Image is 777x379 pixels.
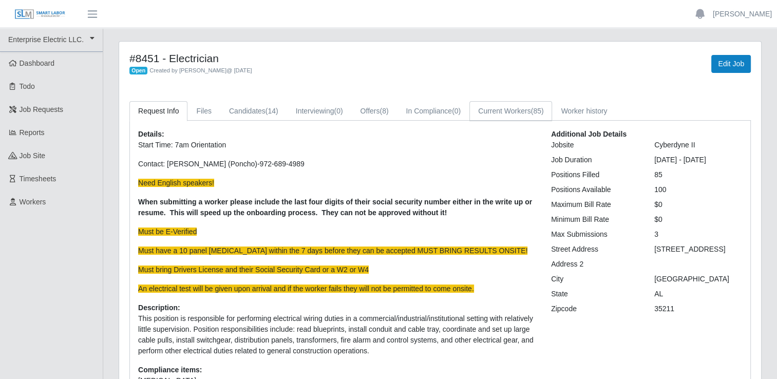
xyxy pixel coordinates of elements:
[647,289,750,299] div: AL
[138,130,164,138] b: Details:
[129,101,187,121] a: Request Info
[20,82,35,90] span: Todo
[647,169,750,180] div: 85
[647,244,750,255] div: [STREET_ADDRESS]
[138,366,202,374] b: Compliance items:
[543,274,647,285] div: City
[129,52,485,65] h4: #8451 - Electrician
[713,9,772,20] a: [PERSON_NAME]
[543,169,647,180] div: Positions Filled
[380,107,388,115] span: (8)
[187,101,220,121] a: Files
[543,289,647,299] div: State
[543,214,647,225] div: Minimum Bill Rate
[543,259,647,270] div: Address 2
[20,128,45,137] span: Reports
[266,107,278,115] span: (14)
[138,313,536,356] p: This position is responsible for performing electrical wiring duties in a commercial/industrial/i...
[543,140,647,150] div: Jobsite
[138,140,536,150] p: Start Time: 7am Orientation
[552,101,616,121] a: Worker history
[20,151,46,160] span: job site
[20,175,56,183] span: Timesheets
[397,101,470,121] a: In Compliance
[138,228,197,236] span: Must be E-Verified
[469,101,552,121] a: Current Workers
[14,9,66,20] img: SLM Logo
[220,101,287,121] a: Candidates
[138,247,527,255] span: Must have a 10 panel [MEDICAL_DATA] within the 7 days before they can be accepted MUST BRING RESU...
[531,107,544,115] span: (85)
[647,214,750,225] div: $0
[149,67,252,73] span: Created by [PERSON_NAME] @ [DATE]
[543,304,647,314] div: Zipcode
[138,285,474,293] span: An electrical test will be given upon arrival and if the worker fails they will not be permitted ...
[20,198,46,206] span: Workers
[138,304,180,312] b: Description:
[20,59,55,67] span: Dashboard
[647,274,750,285] div: [GEOGRAPHIC_DATA]
[543,184,647,195] div: Positions Available
[129,67,147,75] span: Open
[647,304,750,314] div: 35211
[647,199,750,210] div: $0
[452,107,461,115] span: (0)
[543,199,647,210] div: Maximum Bill Rate
[138,198,532,217] strong: When submitting a worker please include the last four digits of their social security number eith...
[647,140,750,150] div: Cyberdyne II
[647,184,750,195] div: 100
[138,266,369,274] span: Must bring Drivers License and their Social Security Card or a W2 or W4
[138,159,536,169] p: Contact: [PERSON_NAME] (Poncho)-972-689-4989
[20,105,64,113] span: Job Requests
[352,101,397,121] a: Offers
[287,101,352,121] a: Interviewing
[334,107,343,115] span: (0)
[138,179,214,187] span: Need English speakers!
[543,244,647,255] div: Street Address
[647,229,750,240] div: 3
[543,155,647,165] div: Job Duration
[711,55,751,73] a: Edit Job
[551,130,627,138] b: Additional Job Details
[543,229,647,240] div: Max Submissions
[647,155,750,165] div: [DATE] - [DATE]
